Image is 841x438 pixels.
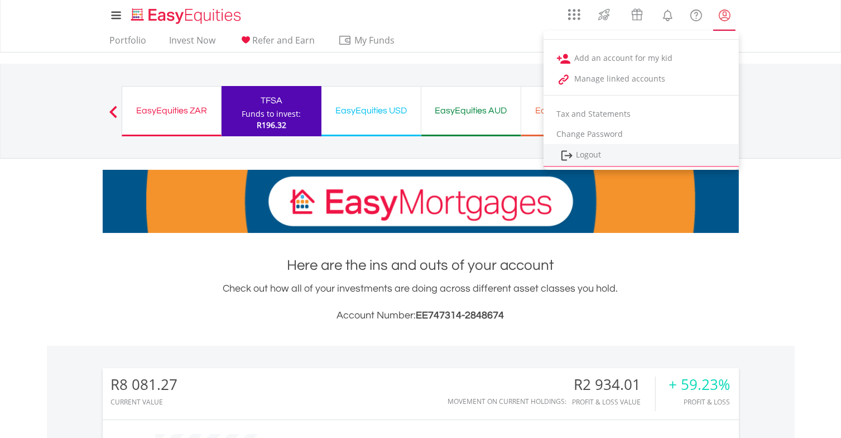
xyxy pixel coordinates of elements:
[528,103,614,118] div: EasyEquities EUR
[561,3,588,21] a: AppsGrid
[568,8,580,21] img: grid-menu-icon.svg
[416,310,504,321] span: EE747314-2848674
[253,34,315,46] span: Refer and Earn
[621,3,653,23] a: Vouchers
[129,103,214,118] div: EasyEquities ZAR
[111,398,178,406] div: CURRENT VALUE
[338,33,411,47] span: My Funds
[328,103,414,118] div: EasyEquities USD
[103,308,739,323] h3: Account Number:
[242,108,301,120] div: Funds to invest:
[544,48,739,69] a: Add an account for my kid
[103,255,739,275] h1: Here are the ins and outs of your account
[257,120,286,130] span: R196.32
[105,35,151,52] a: Portfolio
[544,124,739,144] a: Change Password
[710,3,739,27] a: My Profile
[669,398,731,406] div: Profit & Loss
[653,3,682,25] a: Notifications
[103,281,739,323] div: Check out how all of your investments are doing across different asset classes you hold.
[129,7,246,25] img: EasyEquities_Logo.png
[102,111,124,122] button: Previous
[448,398,567,405] div: Movement on Current Holdings:
[165,35,220,52] a: Invest Now
[595,6,613,23] img: thrive-v2.svg
[544,69,739,89] a: Manage linked accounts
[628,6,646,23] img: vouchers-v2.svg
[573,377,655,393] div: R2 934.01
[103,170,739,233] img: EasyMortage Promotion Banner
[573,398,655,406] div: Profit & Loss Value
[228,93,315,108] div: TFSA
[234,35,320,52] a: Refer and Earn
[544,144,739,167] a: Logout
[669,377,731,393] div: + 59.23%
[682,3,710,25] a: FAQ's and Support
[127,3,246,25] a: Home page
[111,377,178,393] div: R8 081.27
[544,104,739,124] a: Tax and Statements
[428,103,514,118] div: EasyEquities AUD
